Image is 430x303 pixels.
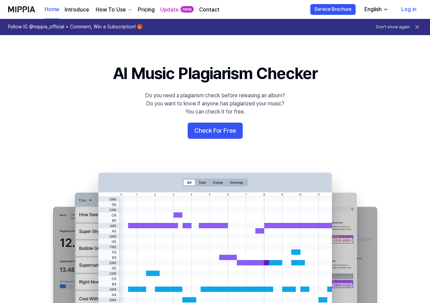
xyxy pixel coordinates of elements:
button: How To Use [94,6,133,14]
a: Home [45,0,59,19]
a: Update [160,6,178,14]
div: Do you need a plagiarism check before releasing an album? Do you want to know if anyone has plagi... [145,92,285,116]
a: Pricing [138,6,155,14]
div: new [181,6,194,13]
button: Check For Free [188,123,243,139]
h1: AI Music Plagiarism Checker [113,62,317,85]
button: Service Brochure [310,4,356,15]
div: English [363,5,383,14]
a: Introduce [65,6,89,14]
h1: Follow IG @mippia_official + Comment, Win a Subscription! 🎁 [8,24,143,30]
button: Don't show again [376,24,410,30]
button: English [359,3,392,16]
a: Contact [199,6,219,14]
div: How To Use [94,6,127,14]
